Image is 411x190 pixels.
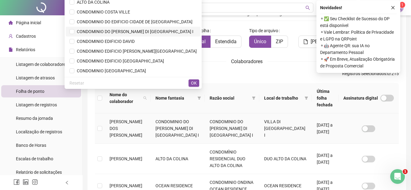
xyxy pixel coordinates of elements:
[320,4,342,11] span: Novidades !
[16,20,41,25] span: Página inicial
[151,144,205,174] td: ALTO DA COLINA
[23,179,29,185] span: linkedin
[16,143,46,148] span: Banco de Horas
[16,129,62,134] span: Localização de registros
[320,56,397,69] span: ⚬ 🚀 Em Breve, Atualização Obrigatória de Proposta Comercial
[9,21,13,25] span: home
[74,39,135,44] span: CONDOMINIO EDIFICIO DAVID
[16,47,35,52] span: Relatórios
[16,89,44,94] span: Folha de ponto
[74,19,192,24] span: CONDOMINIO DO EDIFICIO CIDADE DE [GEOGRAPHIC_DATA]
[110,156,142,161] span: [PERSON_NAME]
[16,116,53,121] span: Resumo da jornada
[210,95,249,101] span: Razão social
[251,93,257,103] span: filter
[110,91,141,105] span: Nome do colaborador
[9,47,13,52] span: file
[298,36,352,48] button: [PERSON_NAME]
[401,3,403,7] span: 1
[259,144,312,174] td: DUO ALTO DA COLINA
[16,62,68,67] span: Listagem de colaboradores
[312,83,338,113] th: Última folha fechada
[196,93,202,103] span: filter
[259,113,312,144] td: VILLA DI [GEOGRAPHIC_DATA] I
[342,71,386,76] span: Registros Selecionados
[231,59,263,64] span: Colaboradores
[399,2,405,8] sup: Atualize o seu contato no menu Meus Dados
[342,70,399,80] span: : 0 / 215
[74,29,193,34] span: CONDOMINIO DO [PERSON_NAME] DI [GEOGRAPHIC_DATA] I
[305,96,308,100] span: filter
[390,169,405,184] iframe: Intercom live chat
[320,42,397,56] span: ⚬ 🤖 Agente QR: sua IA no Departamento Pessoal
[312,144,338,174] td: [DATE] a [DATE]
[197,96,201,100] span: filter
[9,34,13,38] span: user-add
[320,29,397,42] span: ⚬ Vale Lembrar: Política de Privacidade e LGPD na QRPoint
[275,12,307,16] span: Regras alteradas
[74,49,197,54] span: CONDOMINIO EDIFICIO [PERSON_NAME][GEOGRAPHIC_DATA]
[16,34,36,39] span: Cadastros
[189,79,199,87] button: OK
[74,68,146,73] span: CONDOMINIO [GEOGRAPHIC_DATA]
[312,113,338,144] td: [DATE] a [DATE]
[74,9,130,14] span: CONDOMINIO COSTA VILLE
[391,6,395,10] span: close
[16,75,55,80] span: Listagem de atrasos
[403,169,408,174] span: 1
[142,90,148,106] span: search
[110,183,142,188] span: [PERSON_NAME]
[276,39,283,44] span: ZIP
[191,80,197,86] span: OK
[303,93,309,103] span: filter
[343,95,378,101] span: Assinatura digital
[65,180,69,185] span: left
[155,95,195,101] span: Nome fantasia
[252,96,256,100] span: filter
[249,27,278,34] span: Tipo de arquivo
[110,119,142,138] span: [PERSON_NAME] DOS [PERSON_NAME]
[16,156,53,161] span: Escalas de trabalho
[320,15,397,29] span: ⚬ ✅ Seu Checklist de Sucesso do DP está disponível
[205,113,259,144] td: CONDOMINIO DO [PERSON_NAME] DI [GEOGRAPHIC_DATA] I
[32,179,38,185] span: instagram
[67,79,87,87] button: Resetar
[13,179,20,185] span: facebook
[16,170,62,175] span: Relatório de solicitações
[215,39,237,44] span: Estendida
[264,95,302,101] span: Local de trabalho
[311,38,347,45] span: [PERSON_NAME]
[16,102,57,107] span: Listagem de registros
[205,144,259,174] td: CONDOMÍNIO RESIDENCIAL DUO ALTO DA COLINA
[151,113,205,144] td: CONDOMINIO DO [PERSON_NAME] DI [GEOGRAPHIC_DATA] I
[143,96,147,100] span: search
[303,39,308,44] span: file
[254,39,266,44] span: Único
[204,12,227,16] span: Assinaturas
[305,6,310,10] span: search
[74,59,164,63] span: CONDOMINIO EDIFICIO [GEOGRAPHIC_DATA]
[237,12,265,16] span: Configurações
